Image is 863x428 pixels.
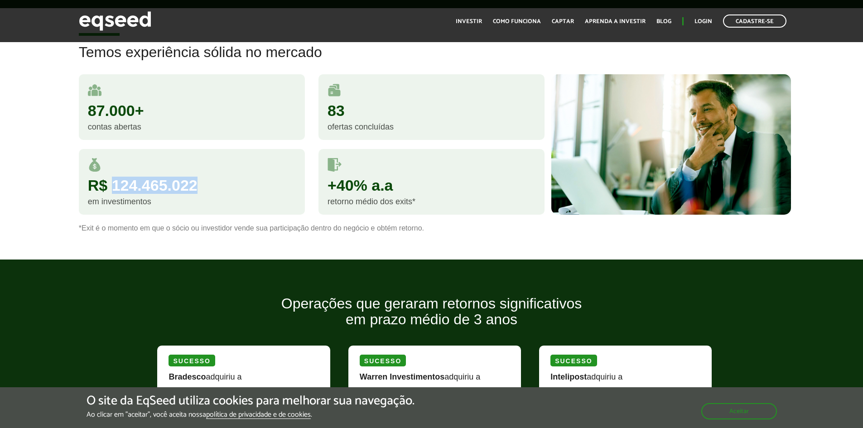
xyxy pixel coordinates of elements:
img: rodadas.svg [328,83,341,97]
div: retorno médio dos exits* [328,197,535,206]
a: política de privacidade e de cookies [206,411,311,419]
strong: Bradesco [169,372,206,381]
button: Aceitar [701,403,777,419]
div: +40% a.a [328,178,535,193]
img: user.svg [88,83,101,97]
a: Login [694,19,712,24]
p: Ao clicar em "aceitar", você aceita nossa . [87,410,415,419]
a: Cadastre-se [723,14,786,28]
strong: Warren Investimentos [360,372,444,381]
div: 87.000+ [88,103,296,118]
div: contas abertas [88,123,296,131]
div: adquiriu a [169,373,318,388]
img: money.svg [88,158,101,172]
h2: Temos experiência sólida no mercado [79,44,785,74]
img: EqSeed [79,9,151,33]
a: Como funciona [493,19,541,24]
div: Sucesso [360,355,406,366]
img: saidas.svg [328,158,342,172]
a: Investir [456,19,482,24]
div: Sucesso [550,355,597,366]
a: Captar [552,19,574,24]
div: R$ 124.465.022 [88,178,296,193]
strong: Intelipost [550,372,587,381]
a: Blog [656,19,671,24]
div: Sucesso [169,355,215,366]
div: em investimentos [88,197,296,206]
h2: Operações que geraram retornos significativos em prazo médio de 3 anos [150,296,712,341]
a: Aprenda a investir [585,19,646,24]
div: adquiriu a [360,373,510,388]
div: ofertas concluídas [328,123,535,131]
div: adquiriu a [550,373,700,388]
div: 83 [328,103,535,118]
h5: O site da EqSeed utiliza cookies para melhorar sua navegação. [87,394,415,408]
p: *Exit é o momento em que o sócio ou investidor vende sua participação dentro do negócio e obtém r... [79,224,785,232]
